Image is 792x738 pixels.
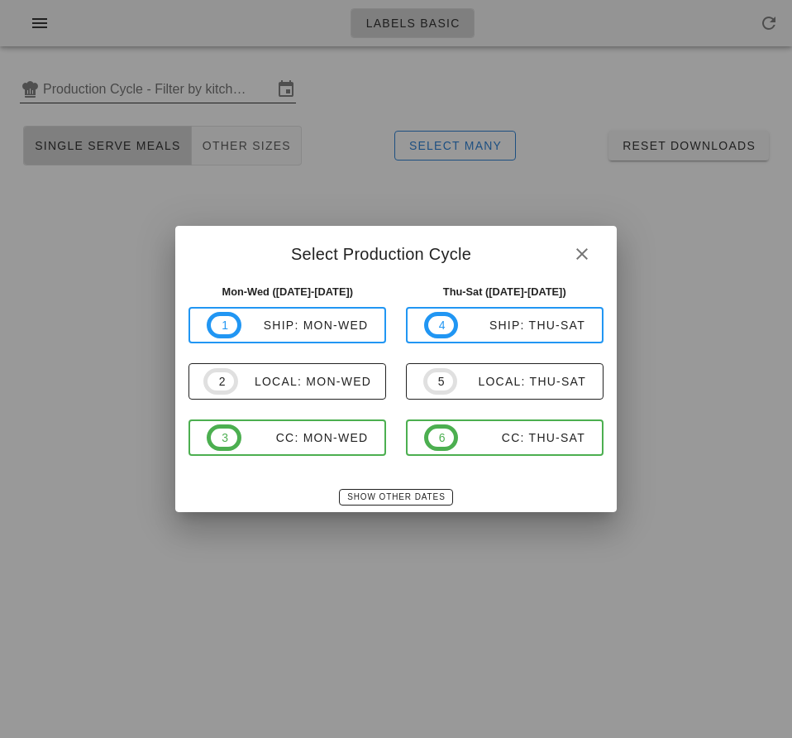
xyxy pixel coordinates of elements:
[438,429,445,447] span: 6
[241,319,369,332] div: ship: Mon-Wed
[457,375,586,388] div: local: Thu-Sat
[438,316,445,334] span: 4
[437,372,444,391] span: 5
[188,419,386,456] button: 3CC: Mon-Wed
[458,431,585,444] div: CC: Thu-Sat
[339,489,452,506] button: Show Other Dates
[406,363,604,400] button: 5local: Thu-Sat
[175,226,616,277] div: Select Production Cycle
[221,429,227,447] span: 3
[406,419,604,456] button: 6CC: Thu-Sat
[217,372,224,391] span: 2
[241,431,369,444] div: CC: Mon-Wed
[458,319,585,332] div: ship: Thu-Sat
[443,285,566,298] strong: Thu-Sat ([DATE]-[DATE])
[346,492,445,501] span: Show Other Dates
[406,307,604,343] button: 4ship: Thu-Sat
[238,375,371,388] div: local: Mon-Wed
[188,307,386,343] button: 1ship: Mon-Wed
[221,316,227,334] span: 1
[188,363,386,400] button: 2local: Mon-Wed
[222,285,353,298] strong: Mon-Wed ([DATE]-[DATE])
